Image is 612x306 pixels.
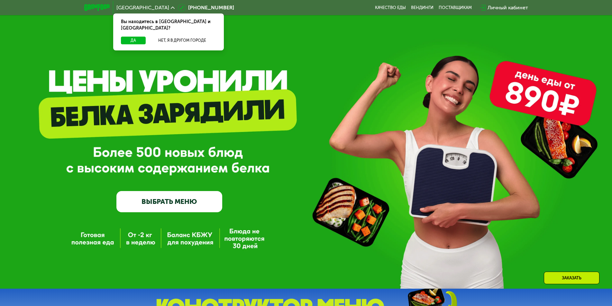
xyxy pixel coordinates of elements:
a: Качество еды [375,5,406,10]
a: Вендинги [411,5,434,10]
div: Вы находитесь в [GEOGRAPHIC_DATA] и [GEOGRAPHIC_DATA]? [113,13,224,37]
div: Личный кабинет [488,4,528,12]
div: поставщикам [439,5,472,10]
a: [PHONE_NUMBER] [178,4,234,12]
button: Нет, я в другом городе [148,37,216,44]
span: [GEOGRAPHIC_DATA] [116,5,169,10]
a: ВЫБРАТЬ МЕНЮ [116,191,222,212]
button: Да [121,37,146,44]
div: Заказать [544,272,599,284]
